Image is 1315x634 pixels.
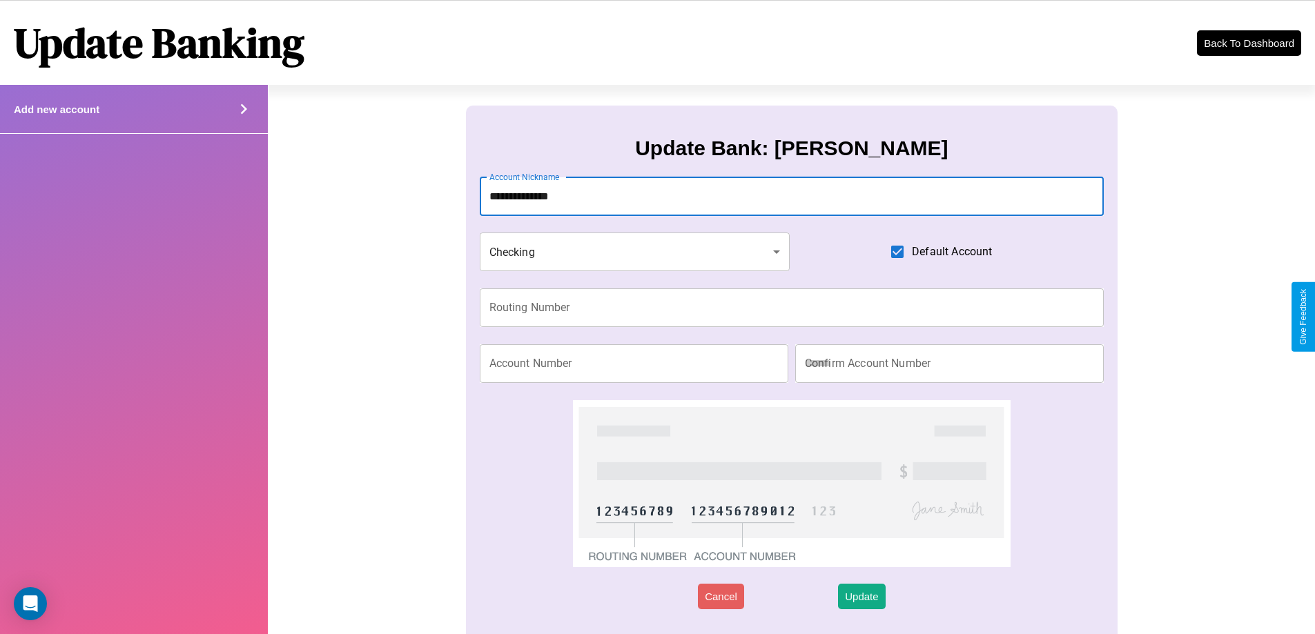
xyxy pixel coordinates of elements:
span: Default Account [912,244,992,260]
label: Account Nickname [489,171,560,183]
div: Give Feedback [1298,289,1308,345]
img: check [573,400,1010,567]
h3: Update Bank: [PERSON_NAME] [635,137,948,160]
button: Update [838,584,885,609]
div: Checking [480,232,790,271]
button: Cancel [698,584,744,609]
div: Open Intercom Messenger [14,587,47,620]
h4: Add new account [14,103,99,115]
h1: Update Banking [14,14,304,71]
button: Back To Dashboard [1197,30,1301,56]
